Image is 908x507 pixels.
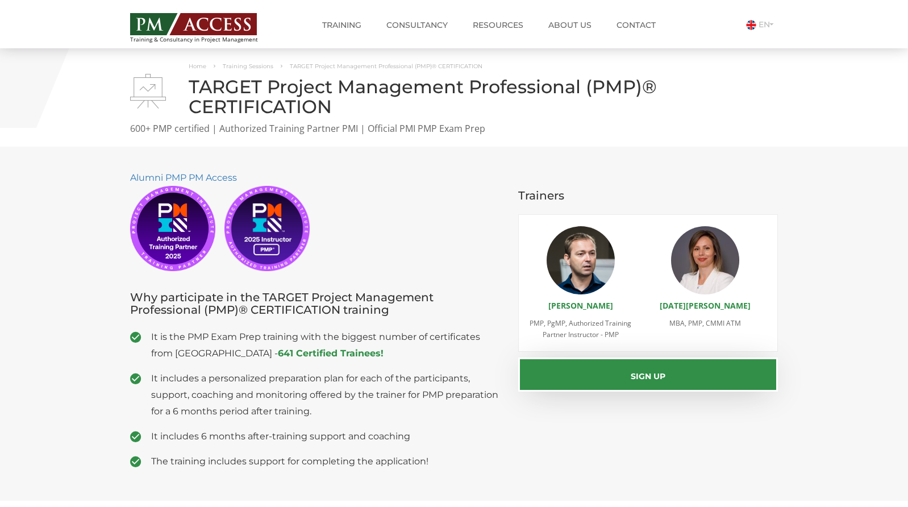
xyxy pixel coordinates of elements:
[278,348,384,359] a: 641 Certified Trainees!
[290,63,482,70] span: TARGET Project Management Professional (PMP)® CERTIFICATION
[464,14,532,36] a: Resources
[130,122,778,135] p: 600+ PMP certified | Authorized Training Partner PMI | Official PMI PMP Exam Prep
[746,19,778,30] a: EN
[130,77,778,117] h1: TARGET Project Management Professional (PMP)® CERTIFICATION
[540,14,600,36] a: About us
[223,63,273,70] a: Training Sessions
[130,10,280,43] a: Training & Consultancy in Project Management
[608,14,664,36] a: Contact
[130,74,166,109] img: TARGET Project Management Professional (PMP)® CERTIFICATION
[130,172,237,183] a: Alumni PMP PM Access
[548,300,613,311] a: [PERSON_NAME]
[314,14,370,36] a: Training
[151,329,501,361] span: It is the PMP Exam Prep training with the biggest number of certificates from [GEOGRAPHIC_DATA] -
[130,291,501,316] h3: Why participate in the TARGET Project Management Professional (PMP)® CERTIFICATION training
[130,36,280,43] span: Training & Consultancy in Project Management
[151,370,501,419] span: It includes a personalized preparation plan for each of the participants, support, coaching and m...
[189,63,206,70] a: Home
[518,358,778,392] button: Sign up
[518,189,778,202] h3: Trainers
[746,20,756,30] img: Engleza
[151,428,501,444] span: It includes 6 months after-training support and coaching
[151,453,501,469] span: The training includes support for completing the application!
[660,300,751,311] a: [DATE][PERSON_NAME]
[530,318,631,339] span: PMP, PgMP, Authorized Training Partner Instructor - PMP
[669,318,741,328] span: MBA, PMP, CMMI ATM
[378,14,456,36] a: Consultancy
[130,13,257,35] img: PM ACCESS - Echipa traineri si consultanti certificati PMP: Narciss Popescu, Mihai Olaru, Monica ...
